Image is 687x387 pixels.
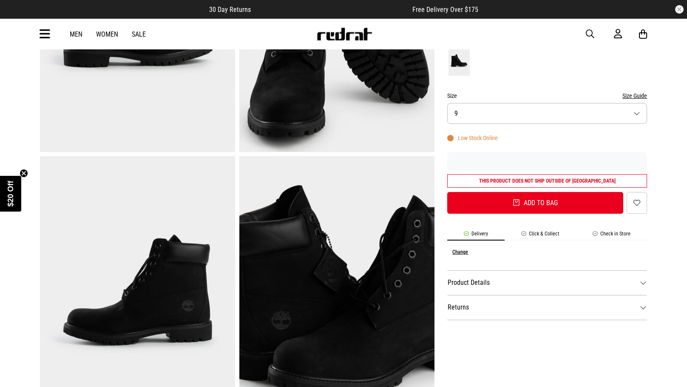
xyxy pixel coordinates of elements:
[447,295,647,320] dt: Returns
[6,181,15,206] span: $20 Off
[447,270,647,295] dt: Product Details
[447,192,623,214] button: Add to bag
[576,231,647,241] li: Check in Store
[454,109,458,118] span: 9
[622,91,647,101] button: Size Guide
[447,174,647,188] div: This product does not ship outside of [GEOGRAPHIC_DATA]
[447,91,647,101] div: Size
[132,30,146,38] a: Sale
[316,28,372,40] img: Redrat logo
[447,231,505,241] li: Delivery
[268,5,395,14] iframe: Customer reviews powered by Trustpilot
[96,30,118,38] a: Women
[7,3,32,29] button: Open LiveChat chat widget
[209,6,251,14] span: 30 Day Returns
[447,135,498,141] div: Low Stock Online
[505,231,576,241] li: Click & Collect
[70,30,82,38] a: Men
[412,6,478,14] span: Free Delivery Over $175
[447,157,647,166] iframe: Customer reviews powered by Trustpilot
[452,249,468,255] button: Change
[20,169,28,178] button: Close teaser
[449,47,470,76] img: Black Nubuck
[447,103,647,124] button: 9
